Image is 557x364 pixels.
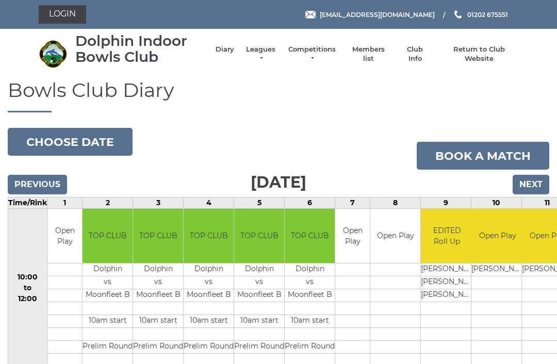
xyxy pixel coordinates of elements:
[471,263,523,276] td: [PERSON_NAME]
[47,209,82,263] td: Open Play
[133,340,183,353] td: Prelim Round
[39,5,86,24] a: Login
[417,142,549,170] a: Book a match
[513,175,549,194] input: Next
[83,209,133,263] td: TOP CLUB
[471,197,522,209] td: 10
[234,209,284,263] td: TOP CLUB
[133,276,183,289] td: vs
[467,10,508,18] span: 01202 675551
[234,315,284,327] td: 10am start
[285,209,335,263] td: TOP CLUB
[184,276,234,289] td: vs
[370,209,420,263] td: Open Play
[347,45,389,63] a: Members list
[47,197,83,209] td: 1
[370,197,421,209] td: 8
[133,197,184,209] td: 3
[285,276,335,289] td: vs
[453,10,508,20] a: Phone us 01202 675551
[8,175,67,194] input: Previous
[285,197,335,209] td: 6
[83,315,133,327] td: 10am start
[83,197,133,209] td: 2
[184,209,234,263] td: TOP CLUB
[335,197,370,209] td: 7
[133,315,183,327] td: 10am start
[83,289,133,302] td: Moonfleet B
[285,289,335,302] td: Moonfleet B
[305,11,316,19] img: Email
[184,340,234,353] td: Prelim Round
[8,197,47,209] td: Time/Rink
[244,45,277,63] a: Leagues
[184,289,234,302] td: Moonfleet B
[421,209,473,263] td: EDITED Roll Up
[234,197,285,209] td: 5
[400,45,430,63] a: Club Info
[421,276,473,289] td: [PERSON_NAME]
[184,197,234,209] td: 4
[305,10,435,20] a: Email [EMAIL_ADDRESS][DOMAIN_NAME]
[335,209,370,263] td: Open Play
[471,209,523,263] td: Open Play
[234,276,284,289] td: vs
[421,289,473,302] td: [PERSON_NAME]
[320,10,435,18] span: [EMAIL_ADDRESS][DOMAIN_NAME]
[133,209,183,263] td: TOP CLUB
[440,45,518,63] a: Return to Club Website
[421,263,473,276] td: [PERSON_NAME]
[421,197,471,209] td: 9
[83,263,133,276] td: Dolphin
[285,263,335,276] td: Dolphin
[184,315,234,327] td: 10am start
[83,340,133,353] td: Prelim Round
[133,289,183,302] td: Moonfleet B
[234,289,284,302] td: Moonfleet B
[184,263,234,276] td: Dolphin
[285,340,335,353] td: Prelim Round
[216,45,234,54] a: Diary
[8,128,133,156] button: Choose date
[454,10,462,19] img: Phone us
[285,315,335,327] td: 10am start
[287,45,337,63] a: Competitions
[39,40,67,68] img: Dolphin Indoor Bowls Club
[234,340,284,353] td: Prelim Round
[234,263,284,276] td: Dolphin
[133,263,183,276] td: Dolphin
[75,33,205,65] div: Dolphin Indoor Bowls Club
[8,79,549,113] h1: Bowls Club Diary
[83,276,133,289] td: vs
